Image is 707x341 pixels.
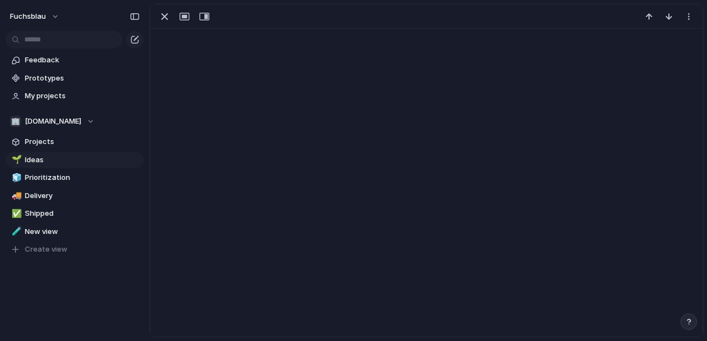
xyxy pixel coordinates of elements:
[6,169,144,186] a: 🧊Prioritization
[12,189,19,202] div: 🚚
[12,207,19,220] div: ✅
[10,226,21,237] button: 🧪
[6,134,144,150] a: Projects
[10,154,21,166] button: 🌱
[12,225,19,238] div: 🧪
[25,154,140,166] span: Ideas
[10,172,21,183] button: 🧊
[6,88,144,104] a: My projects
[6,113,144,130] button: 🏢[DOMAIN_NAME]
[6,152,144,168] a: 🌱Ideas
[6,223,144,240] a: 🧪New view
[25,55,140,66] span: Feedback
[12,172,19,184] div: 🧊
[6,241,144,258] button: Create view
[10,11,46,22] span: fuchsblau
[5,8,65,25] button: fuchsblau
[6,205,144,222] a: ✅Shipped
[6,52,144,68] a: Feedback
[25,172,140,183] span: Prioritization
[10,208,21,219] button: ✅
[25,136,140,147] span: Projects
[25,244,67,255] span: Create view
[6,70,144,87] a: Prototypes
[12,153,19,166] div: 🌱
[6,188,144,204] a: 🚚Delivery
[25,90,140,102] span: My projects
[25,226,140,237] span: New view
[25,208,140,219] span: Shipped
[25,73,140,84] span: Prototypes
[25,116,81,127] span: [DOMAIN_NAME]
[10,116,21,127] div: 🏢
[10,190,21,201] button: 🚚
[25,190,140,201] span: Delivery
